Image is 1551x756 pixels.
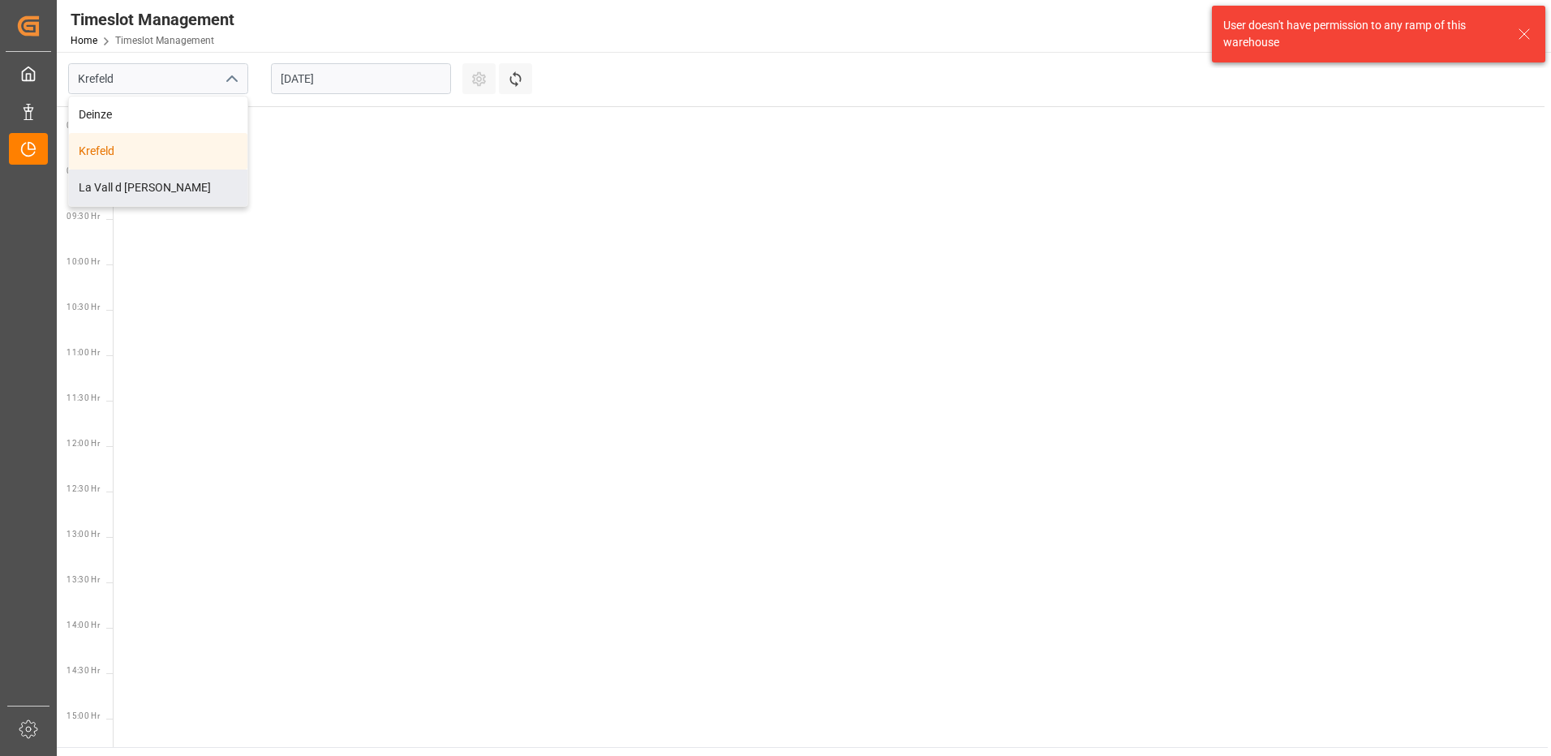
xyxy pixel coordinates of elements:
[67,575,100,584] span: 13:30 Hr
[67,530,100,539] span: 13:00 Hr
[67,303,100,311] span: 10:30 Hr
[67,439,100,448] span: 12:00 Hr
[67,257,100,266] span: 10:00 Hr
[69,170,247,206] div: La Vall d [PERSON_NAME]
[67,166,100,175] span: 09:00 Hr
[67,666,100,675] span: 14:30 Hr
[68,63,248,94] input: Type to search/select
[67,484,100,493] span: 12:30 Hr
[67,393,100,402] span: 11:30 Hr
[67,212,100,221] span: 09:30 Hr
[71,35,97,46] a: Home
[218,67,243,92] button: close menu
[67,621,100,629] span: 14:00 Hr
[271,63,451,94] input: DD.MM.YYYY
[67,121,100,130] span: 08:30 Hr
[69,97,247,133] div: Deinze
[67,711,100,720] span: 15:00 Hr
[71,7,234,32] div: Timeslot Management
[1223,17,1502,51] div: User doesn't have permission to any ramp of this warehouse
[69,133,247,170] div: Krefeld
[67,348,100,357] span: 11:00 Hr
